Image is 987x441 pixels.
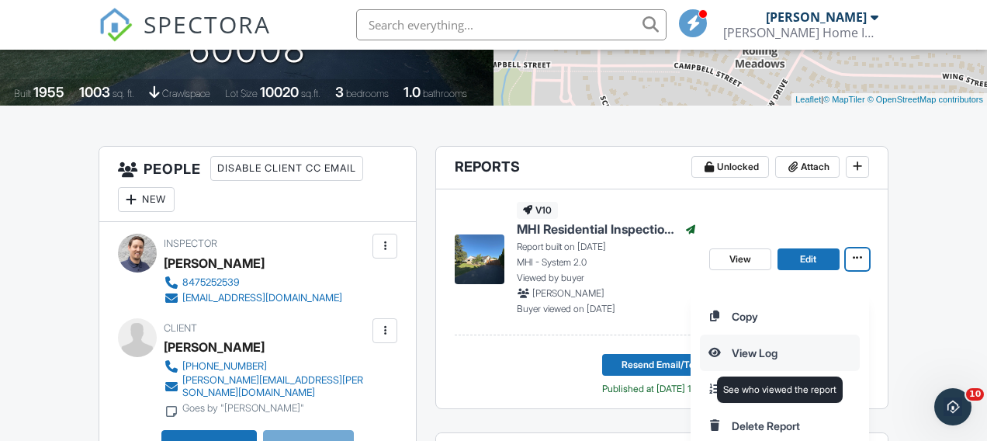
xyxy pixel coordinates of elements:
[182,360,267,373] div: [PHONE_NUMBER]
[795,95,821,104] a: Leaflet
[164,322,197,334] span: Client
[723,25,878,40] div: Meadows Home Inspections
[164,335,265,359] div: [PERSON_NAME]
[99,8,133,42] img: The Best Home Inspection Software - Spectora
[164,275,342,290] a: 8475252539
[966,388,984,401] span: 10
[301,88,320,99] span: sq.ft.
[182,292,342,304] div: [EMAIL_ADDRESS][DOMAIN_NAME]
[403,84,421,100] div: 1.0
[868,95,983,104] a: © OpenStreetMap contributors
[164,252,265,275] div: [PERSON_NAME]
[118,187,175,212] div: New
[766,9,867,25] div: [PERSON_NAME]
[144,8,271,40] span: SPECTORA
[260,84,299,100] div: 10020
[182,374,369,399] div: [PERSON_NAME][EMAIL_ADDRESS][PERSON_NAME][DOMAIN_NAME]
[335,84,344,100] div: 3
[182,402,304,415] div: Goes by "[PERSON_NAME]"
[164,290,342,306] a: [EMAIL_ADDRESS][DOMAIN_NAME]
[99,21,271,54] a: SPECTORA
[346,88,389,99] span: bedrooms
[423,88,467,99] span: bathrooms
[33,84,64,100] div: 1955
[99,147,416,222] h3: People
[791,93,987,106] div: |
[356,9,667,40] input: Search everything...
[164,359,369,374] a: [PHONE_NUMBER]
[182,276,240,289] div: 8475252539
[164,238,217,249] span: Inspector
[79,84,110,100] div: 1003
[164,374,369,399] a: [PERSON_NAME][EMAIL_ADDRESS][PERSON_NAME][DOMAIN_NAME]
[162,88,210,99] span: crawlspace
[210,156,363,181] div: Disable Client CC Email
[113,88,134,99] span: sq. ft.
[823,95,865,104] a: © MapTiler
[14,88,31,99] span: Built
[225,88,258,99] span: Lot Size
[934,388,971,425] iframe: Intercom live chat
